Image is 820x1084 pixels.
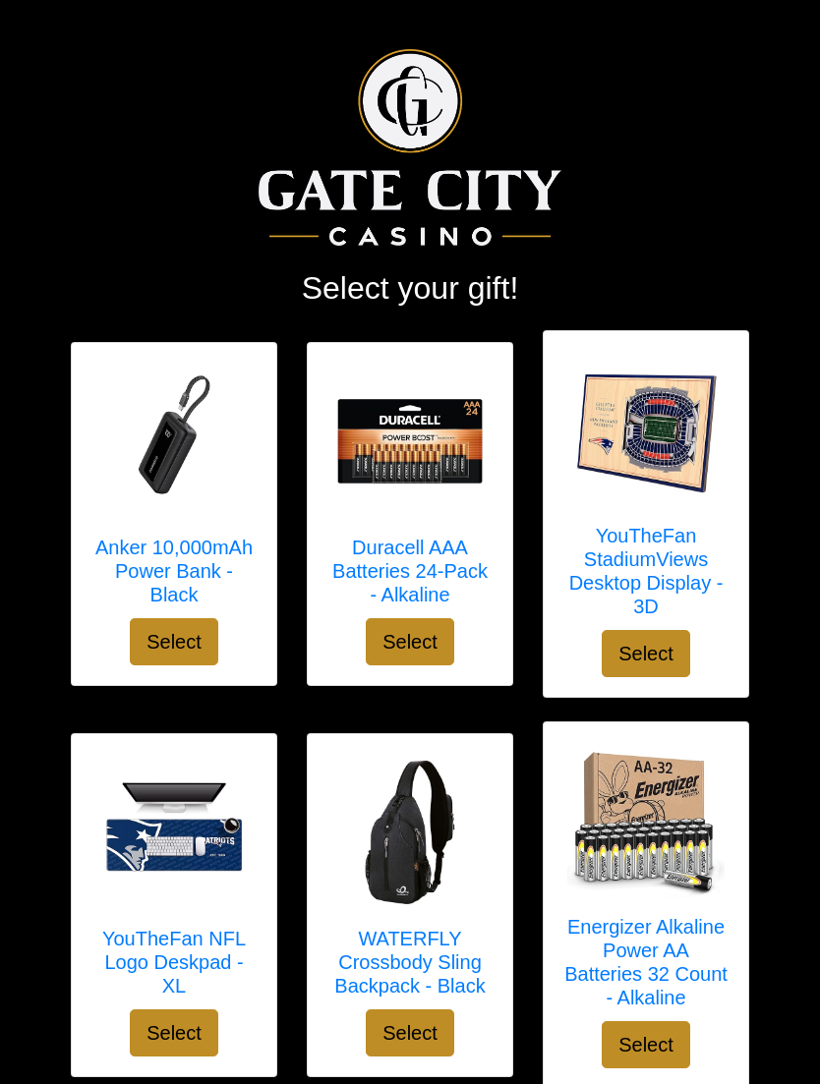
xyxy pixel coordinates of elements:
button: Select [602,1021,690,1068]
h5: YouTheFan StadiumViews Desktop Display - 3D [563,524,729,618]
img: YouTheFan StadiumViews Desktop Display - 3D [567,351,725,508]
img: Duracell AAA Batteries 24-Pack - Alkaline [331,363,489,520]
h2: Select your gift! [71,269,749,307]
button: Select [130,618,218,665]
img: WATERFLY Crossbody Sling Backpack - Black [331,754,489,911]
button: Select [366,1009,454,1056]
h5: Energizer Alkaline Power AA Batteries 32 Count - Alkaline [563,915,729,1009]
img: Anker 10,000mAh Power Bank - Black [95,363,253,520]
h5: Anker 10,000mAh Power Bank - Black [91,536,257,606]
h5: Duracell AAA Batteries 24-Pack - Alkaline [327,536,493,606]
a: Duracell AAA Batteries 24-Pack - Alkaline Duracell AAA Batteries 24-Pack - Alkaline [327,363,493,618]
a: Energizer Alkaline Power AA Batteries 32 Count - Alkaline Energizer Alkaline Power AA Batteries 3... [563,742,729,1021]
a: WATERFLY Crossbody Sling Backpack - Black WATERFLY Crossbody Sling Backpack - Black [327,754,493,1009]
h5: YouTheFan NFL Logo Deskpad - XL [91,927,257,998]
h5: WATERFLY Crossbody Sling Backpack - Black [327,927,493,998]
button: Select [602,630,690,677]
img: YouTheFan NFL Logo Deskpad - XL [95,754,253,911]
a: YouTheFan NFL Logo Deskpad - XL YouTheFan NFL Logo Deskpad - XL [91,754,257,1009]
button: Select [366,618,454,665]
a: YouTheFan StadiumViews Desktop Display - 3D YouTheFan StadiumViews Desktop Display - 3D [563,351,729,630]
button: Select [130,1009,218,1056]
img: Energizer Alkaline Power AA Batteries 32 Count - Alkaline [567,742,725,899]
img: Logo [259,49,560,246]
a: Anker 10,000mAh Power Bank - Black Anker 10,000mAh Power Bank - Black [91,363,257,618]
